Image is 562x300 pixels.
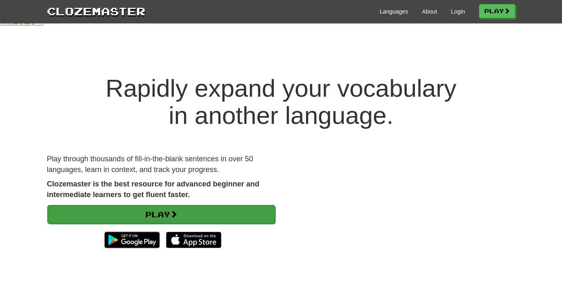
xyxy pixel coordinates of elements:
a: Play [479,4,515,18]
a: Login [451,7,465,16]
img: Get it on Google Play [100,228,164,252]
a: Languages [380,7,408,16]
a: About [422,7,437,16]
strong: Clozemaster is the best resource for advanced beginner and intermediate learners to get fluent fa... [47,180,259,199]
p: Play through thousands of fill-in-the-blank sentences in over 50 languages, learn in context, and... [47,154,275,175]
a: Clozemaster [47,3,145,19]
a: Play [47,205,275,224]
img: Download_on_the_App_Store_Badge_US-UK_135x40-25178aeef6eb6b83b96f5f2d004eda3bffbb37122de64afbaef7... [166,232,221,248]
